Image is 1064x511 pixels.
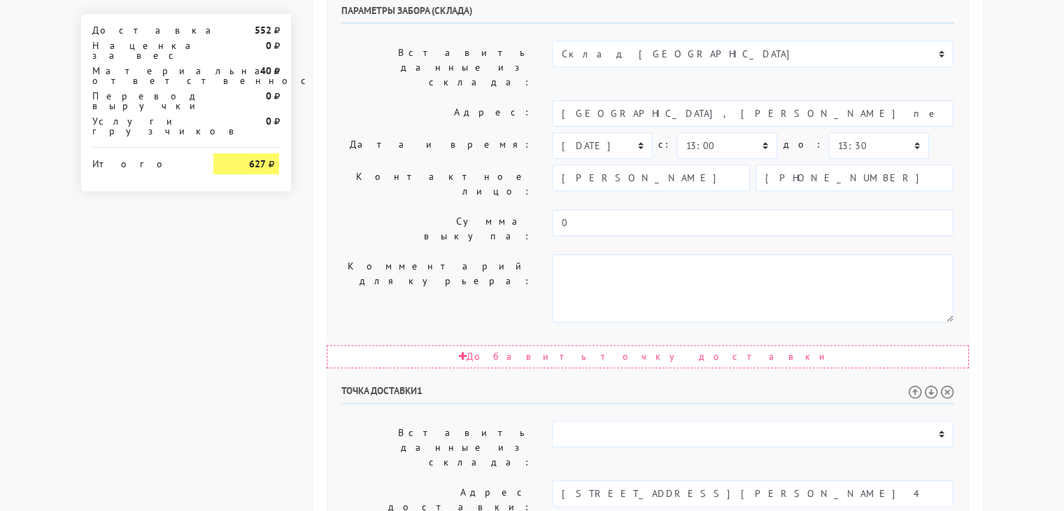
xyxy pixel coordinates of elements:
[82,116,204,136] div: Услуги грузчиков
[92,153,193,169] div: Итого
[82,66,204,85] div: Материальная ответственность
[265,90,271,102] strong: 0
[331,209,542,248] label: Сумма выкупа:
[265,115,271,127] strong: 0
[331,421,542,475] label: Вставить данные из склада:
[331,254,542,323] label: Комментарий для курьера:
[783,132,823,157] label: до:
[265,39,271,52] strong: 0
[260,64,271,77] strong: 40
[341,385,954,404] h6: Точка доставки
[331,164,542,204] label: Контактное лицо:
[82,91,204,111] div: Перевод выручки
[341,5,954,24] h6: Параметры забора (склада)
[331,132,542,159] label: Дата и время:
[327,345,969,368] div: Добавить точку доставки
[248,157,265,170] strong: 627
[552,164,750,191] input: Имя
[331,100,542,127] label: Адрес:
[658,132,672,157] label: c:
[254,24,271,36] strong: 552
[82,25,204,35] div: Доставка
[82,41,204,60] div: Наценка за вес
[331,41,542,94] label: Вставить данные из склада:
[417,384,423,397] span: 1
[756,164,953,191] input: Телефон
